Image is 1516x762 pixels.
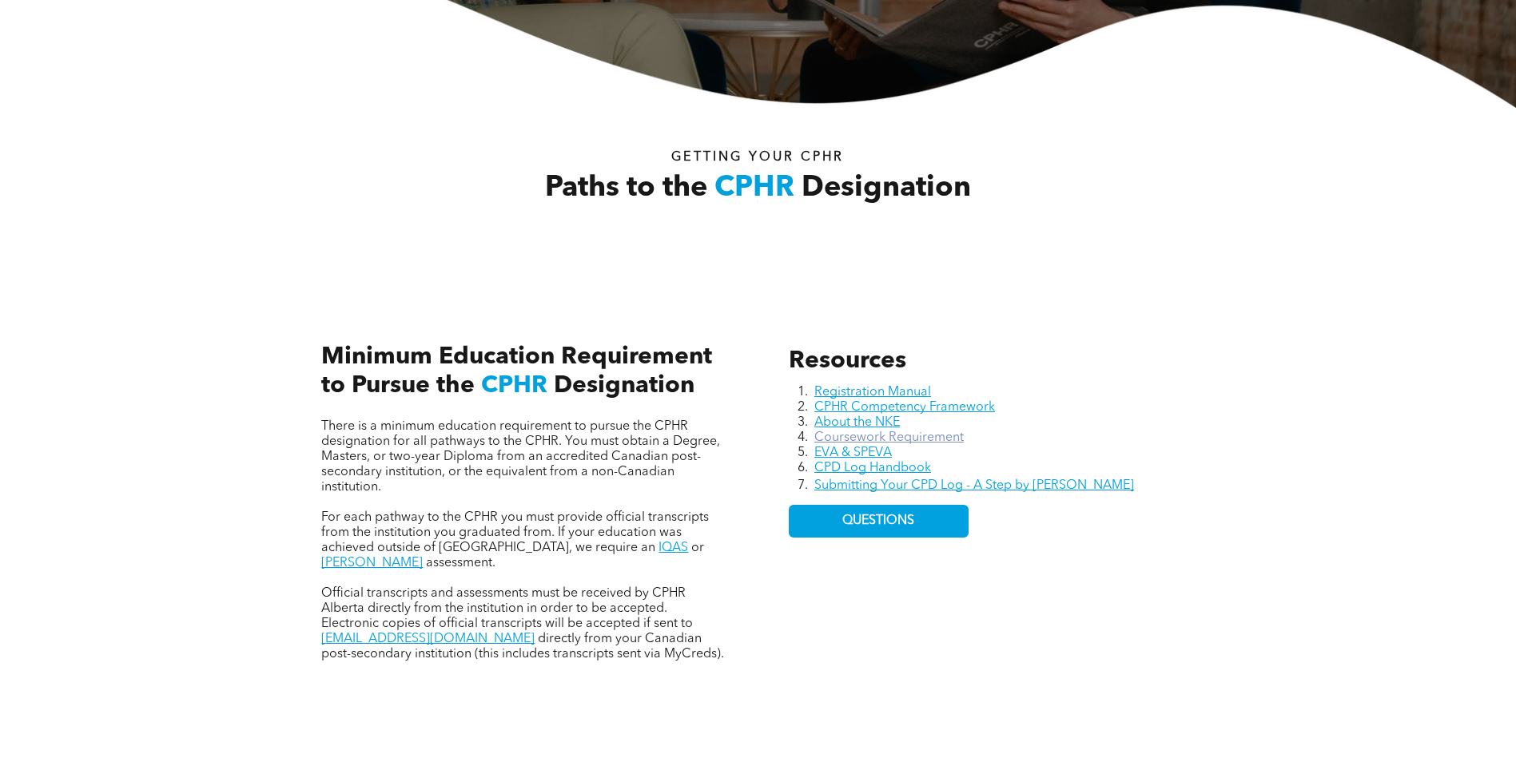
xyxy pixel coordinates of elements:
span: Resources [789,349,906,373]
a: [PERSON_NAME] [321,557,423,570]
span: Designation [802,174,971,203]
span: Official transcripts and assessments must be received by CPHR Alberta directly from the instituti... [321,587,693,630]
a: About the NKE [814,416,900,429]
a: EVA & SPEVA [814,446,892,459]
a: CPD Log Handbook [814,462,931,474]
span: Minimum Education Requirement to Pursue the [321,345,712,398]
span: Designation [554,374,694,398]
span: Getting your Cphr [671,151,844,164]
span: or [691,542,704,554]
a: QUESTIONS [789,505,969,538]
a: [EMAIL_ADDRESS][DOMAIN_NAME] [321,633,535,645]
span: QUESTIONS [842,514,914,529]
a: Coursework Requirement [814,431,964,444]
a: Submitting Your CPD Log - A Step by [PERSON_NAME] [814,479,1134,492]
span: There is a minimum education requirement to pursue the CPHR designation for all pathways to the C... [321,420,720,494]
span: CPHR [481,374,547,398]
span: For each pathway to the CPHR you must provide official transcripts from the institution you gradu... [321,511,709,554]
span: Paths to the [545,174,707,203]
a: Registration Manual [814,386,931,399]
a: IQAS [659,542,688,554]
span: assessment. [426,557,495,570]
a: CPHR Competency Framework [814,401,995,414]
span: CPHR [714,174,794,203]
